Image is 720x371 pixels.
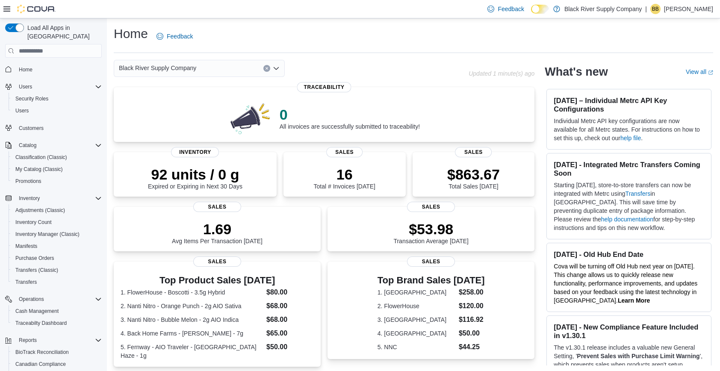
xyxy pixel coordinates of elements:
[15,123,47,133] a: Customers
[498,5,524,13] span: Feedback
[12,253,102,263] span: Purchase Orders
[459,342,485,352] dd: $44.25
[326,147,363,157] span: Sales
[2,63,105,75] button: Home
[12,306,62,316] a: Cash Management
[469,70,534,77] p: Updated 1 minute(s) ago
[19,296,44,303] span: Operations
[15,207,65,214] span: Adjustments (Classic)
[9,204,105,216] button: Adjustments (Classic)
[459,315,485,325] dd: $116.92
[2,192,105,204] button: Inventory
[193,202,241,212] span: Sales
[378,343,455,351] dt: 5. NNC
[2,139,105,151] button: Catalog
[9,276,105,288] button: Transfers
[12,359,69,369] a: Canadian Compliance
[650,4,661,14] div: Brandon Blount
[266,328,314,339] dd: $65.00
[15,140,102,150] span: Catalog
[459,328,485,339] dd: $50.00
[19,66,32,73] span: Home
[314,166,375,183] p: 16
[9,358,105,370] button: Canadian Compliance
[626,190,651,197] a: Transfers
[12,318,102,328] span: Traceabilty Dashboard
[19,83,32,90] span: Users
[15,154,67,161] span: Classification (Classic)
[9,151,105,163] button: Classification (Classic)
[577,353,699,359] strong: Prevent Sales with Purchase Limit Warning
[12,106,32,116] a: Users
[15,335,40,345] button: Reports
[119,63,196,73] span: Black River Supply Company
[12,265,102,275] span: Transfers (Classic)
[19,125,44,132] span: Customers
[378,275,485,286] h3: Top Brand Sales [DATE]
[15,294,102,304] span: Operations
[12,306,102,316] span: Cash Management
[12,253,58,263] a: Purchase Orders
[15,279,37,286] span: Transfers
[266,287,314,297] dd: $80.00
[554,96,704,113] h3: [DATE] – Individual Metrc API Key Configurations
[12,241,41,251] a: Manifests
[554,117,704,142] p: Individual Metrc API key configurations are now available for all Metrc states. For instructions ...
[153,28,196,45] a: Feedback
[172,221,263,238] p: 1.69
[12,277,102,287] span: Transfers
[15,64,102,74] span: Home
[407,202,455,212] span: Sales
[15,320,67,327] span: Traceabilty Dashboard
[280,106,420,123] p: 0
[9,240,105,252] button: Manifests
[15,140,40,150] button: Catalog
[15,308,59,315] span: Cash Management
[148,166,242,190] div: Expired or Expiring in Next 30 Days
[447,166,500,183] p: $863.67
[554,323,704,340] h3: [DATE] - New Compliance Feature Included in v1.30.1
[12,176,45,186] a: Promotions
[645,4,647,14] p: |
[15,361,66,368] span: Canadian Compliance
[554,263,697,304] span: Cova will be turning off Old Hub next year on [DATE]. This change allows us to quickly release ne...
[12,152,71,162] a: Classification (Classic)
[15,267,58,274] span: Transfers (Classic)
[459,287,485,297] dd: $258.00
[19,337,37,344] span: Reports
[15,294,47,304] button: Operations
[378,302,455,310] dt: 2. FlowerHouse
[15,255,54,262] span: Purchase Orders
[9,163,105,175] button: My Catalog (Classic)
[273,65,280,72] button: Open list of options
[12,347,102,357] span: BioTrack Reconciliation
[554,160,704,177] h3: [DATE] - Integrated Metrc Transfers Coming Soon
[12,94,52,104] a: Security Roles
[618,297,650,304] a: Learn More
[172,221,263,244] div: Avg Items Per Transaction [DATE]
[12,229,83,239] a: Inventory Manager (Classic)
[12,277,40,287] a: Transfers
[9,346,105,358] button: BioTrack Reconciliation
[19,195,40,202] span: Inventory
[686,68,713,75] a: View allExternal link
[12,152,102,162] span: Classification (Classic)
[15,166,63,173] span: My Catalog (Classic)
[148,166,242,183] p: 92 units / 0 g
[121,329,263,338] dt: 4. Back Home Farms - [PERSON_NAME] - 7g
[531,5,549,14] input: Dark Mode
[297,82,351,92] span: Traceability
[12,176,102,186] span: Promotions
[12,217,55,227] a: Inventory Count
[2,334,105,346] button: Reports
[15,95,48,102] span: Security Roles
[393,221,469,238] p: $53.98
[12,164,102,174] span: My Catalog (Classic)
[24,24,102,41] span: Load All Apps in [GEOGRAPHIC_DATA]
[121,315,263,324] dt: 3. Nanti Nitro - Bubble Melon - 2g AIO Indica
[554,181,704,232] p: Starting [DATE], store-to-store transfers can now be integrated with Metrc using in [GEOGRAPHIC_D...
[12,94,102,104] span: Security Roles
[9,175,105,187] button: Promotions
